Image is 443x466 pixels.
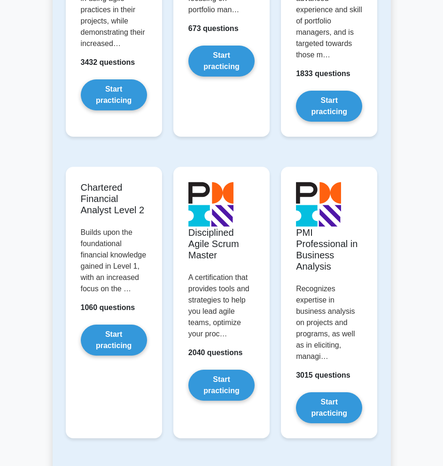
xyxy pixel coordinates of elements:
[296,91,362,122] a: Start practicing
[81,325,147,356] a: Start practicing
[81,79,147,110] a: Start practicing
[188,370,255,401] a: Start practicing
[296,392,362,423] a: Start practicing
[188,46,255,77] a: Start practicing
